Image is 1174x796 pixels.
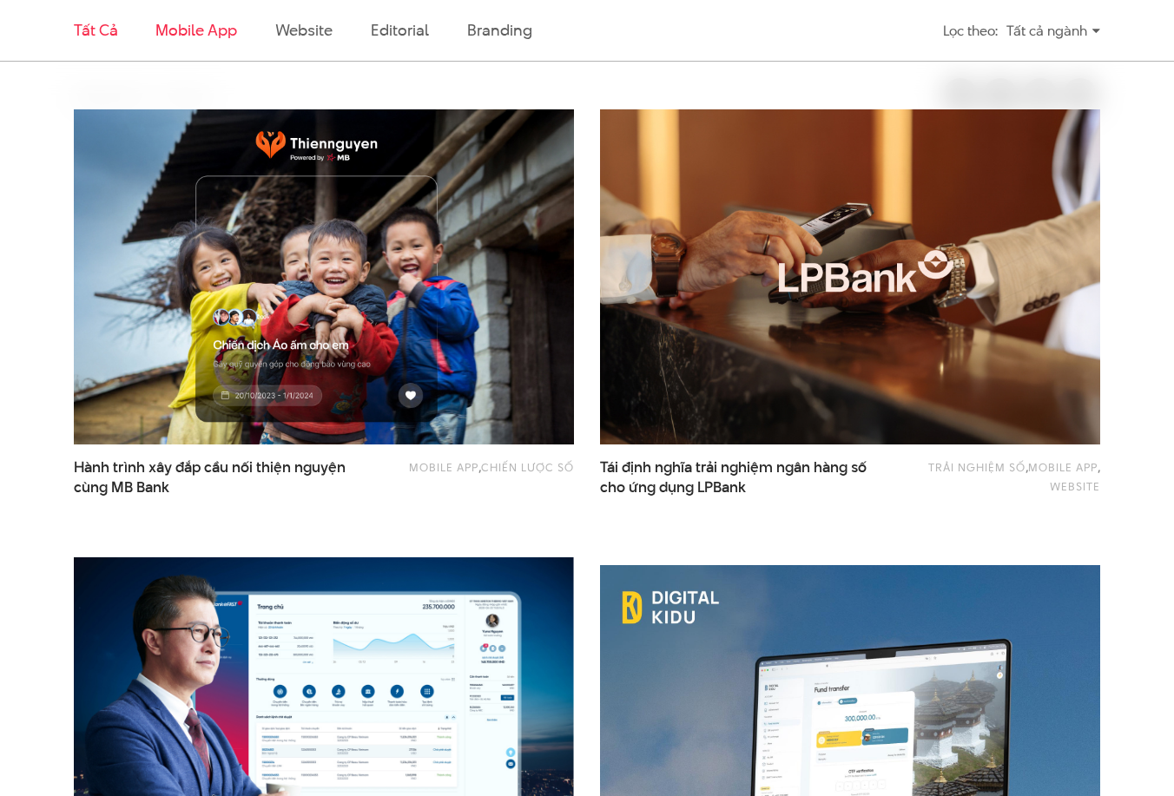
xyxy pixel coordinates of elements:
[74,457,349,497] a: Hành trình xây đắp cầu nối thiện nguyệncùng MB Bank
[74,477,169,497] span: cùng MB Bank
[1006,16,1100,46] div: Tất cả ngành
[1028,459,1098,475] a: Mobile app
[467,19,531,41] a: Branding
[600,457,875,497] span: Tái định nghĩa trải nghiệm ngân hàng số
[74,109,574,444] img: thumb
[74,19,117,41] a: Tất cả
[74,457,349,497] span: Hành trình xây đắp cầu nối thiện nguyện
[481,459,574,475] a: Chiến lược số
[409,459,478,475] a: Mobile app
[943,16,998,46] div: Lọc theo:
[600,477,746,497] span: cho ứng dụng LPBank
[155,19,236,41] a: Mobile app
[600,109,1100,444] img: LPBank Thumb
[371,19,429,41] a: Editorial
[374,457,574,489] div: ,
[1050,478,1100,494] a: Website
[928,459,1026,475] a: Trải nghiệm số
[275,19,333,41] a: Website
[600,457,875,497] a: Tái định nghĩa trải nghiệm ngân hàng sốcho ứng dụng LPBank
[900,457,1100,497] div: , ,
